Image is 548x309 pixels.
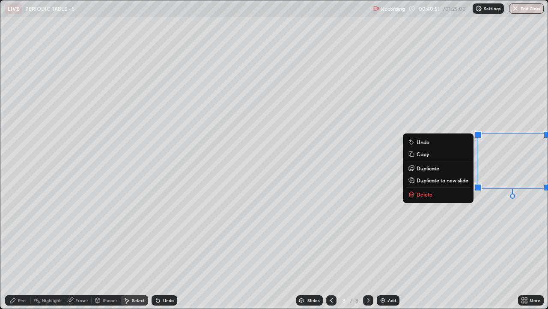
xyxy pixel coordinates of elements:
[381,6,405,12] p: Recording
[406,189,470,200] button: Delete
[530,298,540,303] div: More
[417,139,429,145] p: Undo
[406,137,470,147] button: Undo
[307,298,319,303] div: Slides
[484,6,500,11] p: Settings
[42,298,61,303] div: Highlight
[417,191,432,198] p: Delete
[509,3,544,14] button: End Class
[340,298,348,303] div: 8
[25,5,75,12] p: PERIODIC TABLE - 5
[132,298,145,303] div: Select
[379,297,386,304] img: add-slide-button
[406,163,470,173] button: Duplicate
[18,298,26,303] div: Pen
[406,149,470,159] button: Copy
[372,5,379,12] img: recording.375f2c34.svg
[354,297,360,304] div: 8
[8,5,19,12] p: LIVE
[512,5,519,12] img: end-class-cross
[163,298,174,303] div: Undo
[417,165,439,172] p: Duplicate
[417,151,429,158] p: Copy
[417,177,468,184] p: Duplicate to new slide
[388,298,396,303] div: Add
[475,5,482,12] img: class-settings-icons
[350,298,353,303] div: /
[75,298,88,303] div: Eraser
[406,175,470,185] button: Duplicate to new slide
[103,298,117,303] div: Shapes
